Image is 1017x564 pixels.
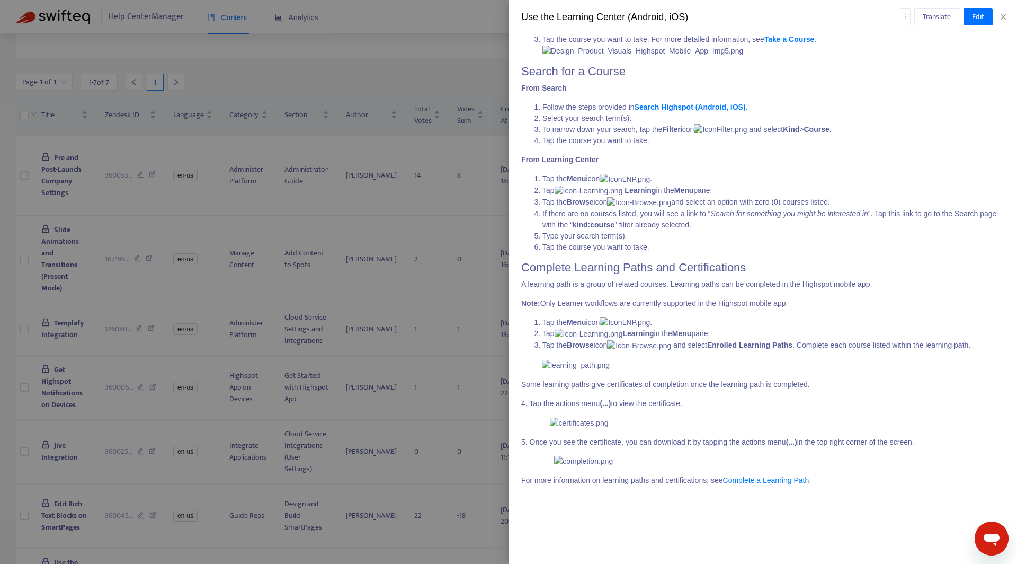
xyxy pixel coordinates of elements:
strong: kind:course [573,221,614,229]
span: close [999,13,1007,21]
span: . [650,318,652,327]
span: Complete Learning Paths and Certifications [521,261,746,274]
span: . [746,103,748,111]
span: Translate [923,11,951,23]
strong: Note: [521,299,540,307]
span: and select [749,125,783,134]
strong: From Learning Center [521,155,599,164]
span: icon [681,125,750,134]
img: learning_path.png [542,360,610,371]
strong: Learning [622,329,654,338]
span: Tap the course you want to take. [542,243,649,251]
img: Icon-Browse.png [607,340,671,351]
img: certificates.png [550,418,608,429]
span: Tap [542,186,625,195]
div: Use the Learning Center (Android, iOS) [521,10,900,24]
a: Take a Course [764,35,815,43]
a: Complete a Learning Path [723,476,809,484]
strong: Enrolled Learning Paths [707,341,792,349]
button: Edit [964,8,993,25]
span: Type your search term(s). [542,232,627,240]
span: Tap the [542,198,567,206]
span: . [650,174,652,183]
span: icon [586,174,650,183]
span: Tap the [542,318,567,327]
img: completion.png [554,456,613,467]
img: Icon-Learning.png [555,186,623,197]
span: Only Learner workflows are currently supported in the Highspot mobile app. [521,299,788,307]
span: pane. [693,186,712,195]
strong: Menu [567,318,586,327]
em: Search for something you might be interested in [710,209,868,218]
strong: Kind [783,125,799,134]
span: Some learning paths give certificates of completion once the learning path is completed. [521,380,810,389]
span: Select your search term(s). [542,114,631,122]
span: A learning path is a group of related courses. Learning paths can be completed in the Highspot mo... [521,280,872,288]
iframe: Button to launch messaging window [975,522,1009,556]
strong: From Search [521,84,567,92]
span: and select [673,341,707,349]
img: Icon-Browse.png [607,197,671,208]
h1: Search for a Course [521,65,1004,78]
span: If there are no courses listed, you will see a link to “ ”. Tap this link to go to the Search pag... [542,209,996,229]
span: 5. Once you see the certificate, you can download it by tapping the actions menu in the top right... [521,438,914,446]
strong: (...) [786,438,797,446]
span: pane. [691,329,710,338]
img: Design_Product_Visuals_Highspot_Mobile_App_Img5.png [542,46,743,57]
span: Tap the [542,174,567,183]
span: . [814,35,816,43]
strong: Filter [662,125,680,134]
span: Tap the course you want to take. [542,136,649,145]
span: ” filter already selected. [614,221,691,229]
img: IconLNP.png [600,317,650,328]
button: Translate [914,8,959,25]
button: more [900,8,911,25]
strong: Browse [567,198,594,206]
span: Tap the course you want to take. For more detailed information, see [542,35,814,43]
span: in the [656,186,674,195]
a: Search Highspot (Android, iOS) [635,103,746,111]
span: to view the certificate. [611,399,682,408]
span: icon [594,341,674,349]
span: For more information on learning paths and certifications, see . [521,476,811,484]
span: . Complete each course listed within the learning path. [792,341,970,349]
span: in the [654,329,672,338]
button: Close [996,12,1011,22]
img: IconLNP.png [600,174,650,185]
strong: Menu [672,329,692,338]
strong: Course [804,125,829,134]
span: icon and select an option with zero (0) courses listed. [594,198,830,206]
strong: Browse [567,341,594,349]
span: Tap the [542,341,567,349]
span: To narrow down your search, tap the [542,125,662,134]
span: Follow the steps provided in [542,103,746,111]
strong: Menu [674,186,694,195]
span: > [799,125,804,134]
span: Tap [542,329,622,338]
img: IconFilter.png [694,124,747,135]
span: more [902,13,909,20]
strong: Learning [625,186,656,195]
span: Edit [972,11,984,23]
span: . [829,125,832,134]
strong: (...) [600,399,611,408]
strong: Menu [567,174,586,183]
span: icon [586,318,650,327]
img: Icon-Learning.png [555,329,623,340]
span: 4. Tap the actions menu [521,399,600,408]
